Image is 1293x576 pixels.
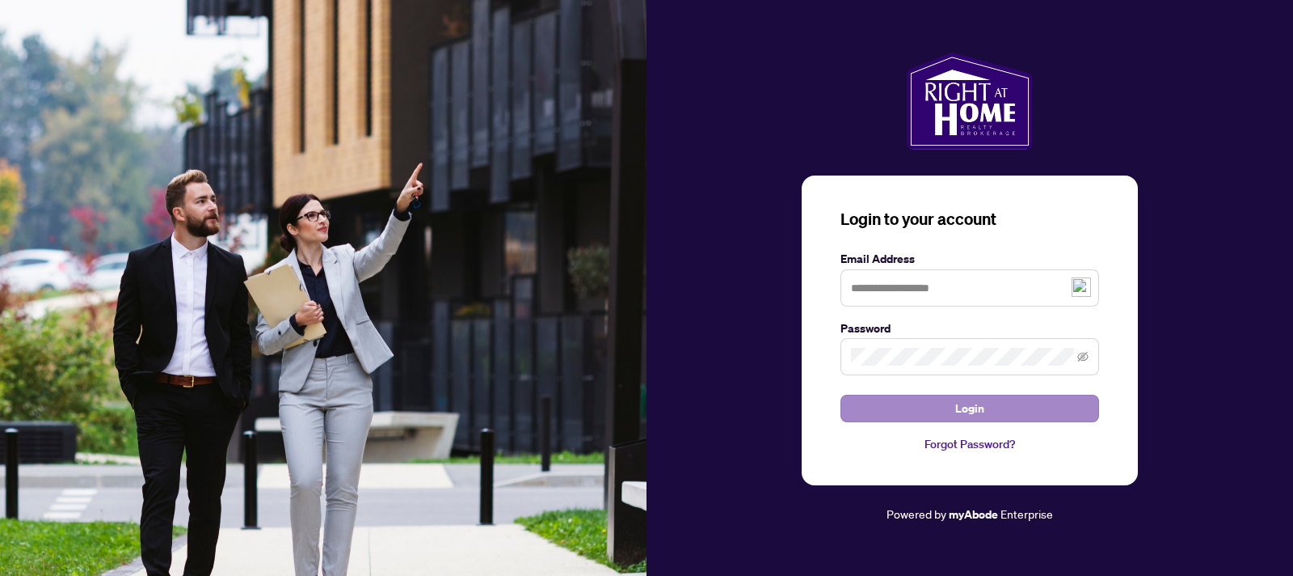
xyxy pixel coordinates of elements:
[955,396,984,421] span: Login
[840,320,1099,337] label: Password
[1077,351,1089,362] span: eye-invisible
[840,250,1099,268] label: Email Address
[907,53,1032,150] img: ma-logo
[840,435,1099,453] a: Forgot Password?
[1072,277,1091,297] img: npw-badge-icon-locked.svg
[887,506,946,521] span: Powered by
[1055,351,1068,364] img: npw-badge-icon-locked.svg
[840,395,1099,422] button: Login
[1000,506,1053,521] span: Enterprise
[840,208,1099,231] h3: Login to your account
[949,506,998,523] a: myAbode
